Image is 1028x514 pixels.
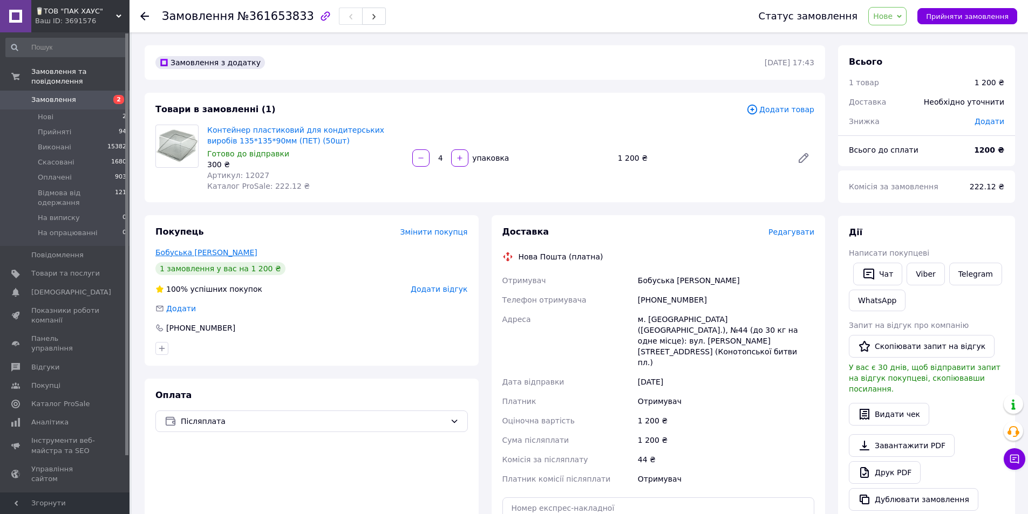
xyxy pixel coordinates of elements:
[119,127,126,137] span: 94
[162,10,234,23] span: Замовлення
[975,77,1004,88] div: 1 200 ₴
[849,488,978,511] button: Дублювати замовлення
[38,188,115,208] span: Відмова від одержання
[917,8,1017,24] button: Прийняти замовлення
[31,287,111,297] span: [DEMOGRAPHIC_DATA]
[155,227,204,237] span: Покупець
[907,263,944,285] a: Viber
[636,411,816,430] div: 1 200 ₴
[113,95,124,104] span: 2
[156,125,198,167] img: Контейнер пластиковий для кондитерських виробів 135*135*90мм (ПЕТ) (50шт)
[917,90,1011,114] div: Необхідно уточнити
[140,11,149,22] div: Повернутися назад
[502,475,611,483] span: Платник комісії післяплати
[38,173,72,182] span: Оплачені
[849,57,882,67] span: Всього
[614,150,788,166] div: 1 200 ₴
[207,182,310,190] span: Каталог ProSale: 222.12 ₴
[31,334,100,353] span: Панель управління
[155,248,257,257] a: Бобуська [PERSON_NAME]
[502,436,569,444] span: Сума післяплати
[122,228,126,238] span: 0
[115,173,126,182] span: 903
[31,67,130,86] span: Замовлення та повідомлення
[5,38,127,57] input: Пошук
[155,56,265,69] div: Замовлення з додатку
[207,126,384,145] a: Контейнер пластиковий для кондитерських виробів 135*135*90мм (ПЕТ) (50шт)
[849,321,969,330] span: Запит на відгук про компанію
[31,362,59,372] span: Відгуки
[155,262,285,275] div: 1 замовлення у вас на 1 200 ₴
[502,378,564,386] span: Дата відправки
[849,403,929,426] button: Видати чек
[849,117,880,126] span: Знижка
[502,227,549,237] span: Доставка
[849,227,862,237] span: Дії
[502,455,588,464] span: Комісія за післяплату
[122,213,126,223] span: 0
[31,250,84,260] span: Повідомлення
[181,415,446,427] span: Післяплата
[636,271,816,290] div: Бобуська [PERSON_NAME]
[31,95,76,105] span: Замовлення
[765,58,814,67] time: [DATE] 17:43
[107,142,126,152] span: 15382
[636,450,816,469] div: 44 ₴
[636,469,816,489] div: Отримувач
[111,157,126,167] span: 1680
[1004,448,1025,470] button: Чат з покупцем
[38,127,71,137] span: Прийняті
[759,11,858,22] div: Статус замовлення
[636,310,816,372] div: м. [GEOGRAPHIC_DATA] ([GEOGRAPHIC_DATA].), №44 (до 30 кг на одне місце): вул. [PERSON_NAME][STREE...
[746,104,814,115] span: Додати товар
[38,213,80,223] span: На виписку
[926,12,1009,20] span: Прийняти замовлення
[207,171,269,180] span: Артикул: 12027
[31,436,100,455] span: Інструменти веб-майстра та SEO
[516,251,606,262] div: Нова Пошта (платна)
[636,290,816,310] div: [PHONE_NUMBER]
[949,263,1002,285] a: Telegram
[975,117,1004,126] span: Додати
[849,98,886,106] span: Доставка
[636,430,816,450] div: 1 200 ₴
[165,323,236,333] div: [PHONE_NUMBER]
[166,304,196,313] span: Додати
[502,315,531,324] span: Адреса
[38,157,74,167] span: Скасовані
[469,153,510,163] div: упаковка
[155,104,276,114] span: Товари в замовленні (1)
[849,290,906,311] a: WhatsApp
[873,12,893,20] span: Нове
[849,363,1000,393] span: У вас є 30 днів, щоб відправити запит на відгук покупцеві, скопіювавши посилання.
[35,16,130,26] div: Ваш ID: 3691576
[411,285,467,293] span: Додати відгук
[502,397,536,406] span: Платник
[636,372,816,392] div: [DATE]
[400,228,468,236] span: Змінити покупця
[237,10,314,23] span: №361653833
[31,269,100,278] span: Товари та послуги
[793,147,814,169] a: Редагувати
[849,434,955,457] a: Завантажити PDF
[38,112,53,122] span: Нові
[31,417,69,427] span: Аналітика
[207,149,289,158] span: Готово до відправки
[31,399,90,409] span: Каталог ProSale
[166,285,188,293] span: 100%
[155,390,192,400] span: Оплата
[35,6,116,16] span: 🥛ТОВ "ПАК ХАУС"
[502,296,587,304] span: Телефон отримувача
[849,182,938,191] span: Комісія за замовлення
[849,249,929,257] span: Написати покупцеві
[38,142,71,152] span: Виконані
[849,335,995,358] button: Скопіювати запит на відгук
[853,263,902,285] button: Чат
[502,416,575,425] span: Оціночна вартість
[849,146,918,154] span: Всього до сплати
[974,146,1004,154] b: 1200 ₴
[31,464,100,484] span: Управління сайтом
[502,276,546,285] span: Отримувач
[31,381,60,390] span: Покупці
[31,306,100,325] span: Показники роботи компанії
